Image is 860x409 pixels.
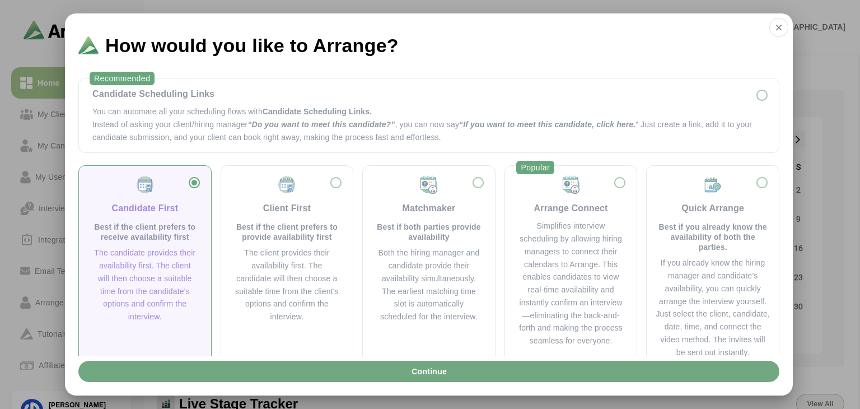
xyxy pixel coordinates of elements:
div: Popular [516,161,554,174]
p: Best if you already know the availability of both the parties. [656,222,770,252]
div: Candidate First [111,202,178,215]
img: Logo [78,36,99,54]
span: How would you like to Arrange? [105,36,399,55]
button: Continue [78,361,779,382]
div: Arrange Connect [534,202,608,215]
div: The client provides their availability first. The candidate will then choose a suitable time from... [235,247,340,323]
img: Client First [277,175,297,195]
div: Quick Arrange [681,202,744,215]
div: If you already know the hiring manager and candidate’s availability, you can quickly arrange the ... [656,257,770,359]
img: Matchmaker [561,175,581,195]
div: Matchmaker [403,202,456,215]
img: Matchmaker [419,175,439,195]
p: You can automate all your scheduling flows with [92,105,765,118]
p: Best if the client prefers to provide availability first [235,222,340,242]
img: Candidate First [135,175,155,195]
span: “If you want to meet this candidate, click here. [459,120,635,129]
p: Instead of asking your client/hiring manager , you can now say ” Just create a link, add it to yo... [92,118,765,144]
div: The candidate provides their availability first. The client will then choose a suitable time from... [92,247,198,323]
div: Both the hiring manager and candidate provide their availability simultaneously. The earliest mat... [376,247,482,323]
div: Simplifies interview scheduling by allowing hiring managers to connect their calendars to Arrange... [518,220,624,347]
div: Candidate Scheduling Links [92,87,765,101]
span: “Do you want to meet this candidate?” [247,120,395,129]
p: Best if both parties provide availability [376,222,482,242]
div: Client First [263,202,311,215]
span: Candidate Scheduling Links. [263,107,372,116]
span: Continue [411,361,447,382]
div: Recommended [90,72,155,85]
img: Quick Arrange [703,175,723,195]
p: Best if the client prefers to receive availability first [92,222,198,242]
